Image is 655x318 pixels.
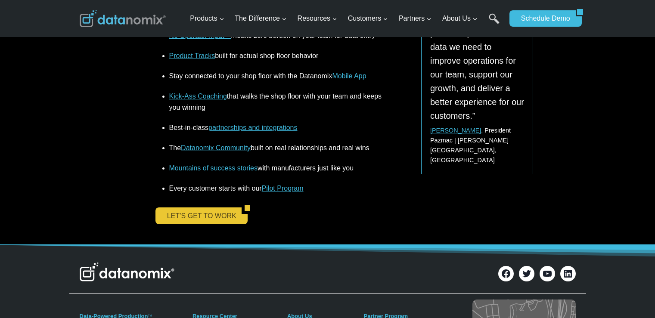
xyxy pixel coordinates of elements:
[298,13,337,24] span: Resources
[190,13,224,24] span: Products
[169,138,383,158] li: The built on real relationships and real wins
[509,10,576,27] a: Schedule Demo
[489,13,500,33] a: Search
[169,158,383,178] li: with manufacturers just like you
[430,127,481,134] a: [PERSON_NAME]
[332,72,366,80] a: Mobile App
[155,207,242,224] a: LET’S GET TO WORK
[169,66,383,86] li: Stay connected to your shop floor with the Datanomix
[186,5,505,33] nav: Primary Navigation
[399,13,431,24] span: Partners
[169,117,383,138] li: Best-in-class
[442,13,478,24] span: About Us
[169,46,383,66] li: built for actual shop floor behavior
[430,127,511,134] span: , President
[181,144,251,151] a: Datanomix Community
[148,314,152,317] a: TM
[208,124,297,131] a: partnerships and integrations
[348,13,388,24] span: Customers
[169,52,215,59] a: Product Tracks
[262,185,304,192] a: Pilot Program
[80,10,166,27] img: Datanomix
[430,12,525,123] p: “Datanomix gives us the precision performance data we need to improve operations for our team, su...
[430,137,509,164] span: Pazmac | [PERSON_NAME][GEOGRAPHIC_DATA], [GEOGRAPHIC_DATA]
[235,13,287,24] span: The Difference
[169,32,231,39] a: No Operator Input™
[169,93,227,100] a: Kick-Ass Coaching
[80,262,174,281] img: Datanomix Logo
[169,164,258,172] a: Mountains of success stories
[169,178,383,194] li: Every customer starts with our
[169,86,383,117] li: that walks the shop floor with your team and keeps you winning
